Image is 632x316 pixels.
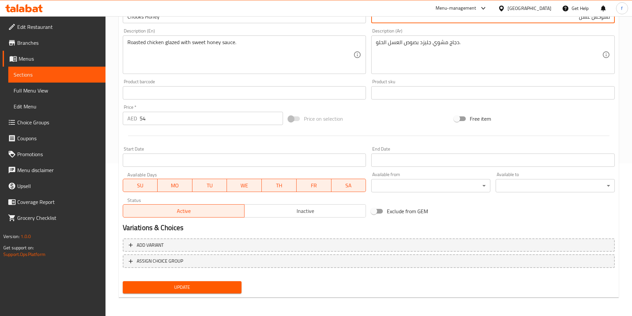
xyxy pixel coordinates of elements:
[244,204,366,218] button: Inactive
[470,115,491,123] span: Free item
[371,179,490,192] div: ​
[262,179,297,192] button: TH
[227,179,262,192] button: WE
[158,179,192,192] button: MO
[621,5,623,12] span: f
[230,181,259,190] span: WE
[137,241,164,249] span: Add variant
[304,115,343,123] span: Price on selection
[17,23,100,31] span: Edit Restaurant
[123,179,158,192] button: SU
[17,198,100,206] span: Coverage Report
[126,206,242,216] span: Active
[17,134,100,142] span: Coupons
[128,283,237,291] span: Update
[123,86,366,99] input: Please enter product barcode
[17,150,100,158] span: Promotions
[140,112,283,125] input: Please enter price
[3,114,105,130] a: Choice Groups
[123,281,242,293] button: Update
[3,194,105,210] a: Coverage Report
[8,67,105,83] a: Sections
[387,207,428,215] span: Exclude from GEM
[264,181,294,190] span: TH
[126,181,155,190] span: SU
[195,181,225,190] span: TU
[123,223,615,233] h2: Variations & Choices
[3,35,105,51] a: Branches
[14,87,100,95] span: Full Menu View
[127,114,137,122] p: AED
[247,206,363,216] span: Inactive
[14,71,100,79] span: Sections
[123,204,245,218] button: Active
[376,39,602,71] textarea: دجاج مشوي جليزد بصوص العسل الحلو.
[127,39,354,71] textarea: Roasted chicken glazed with sweet honey sauce.
[334,181,364,190] span: SA
[8,98,105,114] a: Edit Menu
[371,10,615,23] input: Enter name Ar
[3,146,105,162] a: Promotions
[192,179,227,192] button: TU
[3,232,20,241] span: Version:
[160,181,190,190] span: MO
[297,179,331,192] button: FR
[3,250,45,259] a: Support.OpsPlatform
[123,238,615,252] button: Add variant
[21,232,31,241] span: 1.0.0
[17,39,100,47] span: Branches
[123,254,615,268] button: ASSIGN CHOICE GROUP
[436,4,476,12] div: Menu-management
[17,214,100,222] span: Grocery Checklist
[17,182,100,190] span: Upsell
[3,210,105,226] a: Grocery Checklist
[137,257,183,265] span: ASSIGN CHOICE GROUP
[3,243,34,252] span: Get support on:
[8,83,105,98] a: Full Menu View
[3,51,105,67] a: Menus
[3,130,105,146] a: Coupons
[371,86,615,99] input: Please enter product sku
[3,19,105,35] a: Edit Restaurant
[508,5,551,12] div: [GEOGRAPHIC_DATA]
[299,181,329,190] span: FR
[14,102,100,110] span: Edit Menu
[3,178,105,194] a: Upsell
[3,162,105,178] a: Menu disclaimer
[331,179,366,192] button: SA
[496,179,615,192] div: ​
[19,55,100,63] span: Menus
[17,166,100,174] span: Menu disclaimer
[17,118,100,126] span: Choice Groups
[123,10,366,23] input: Enter name En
